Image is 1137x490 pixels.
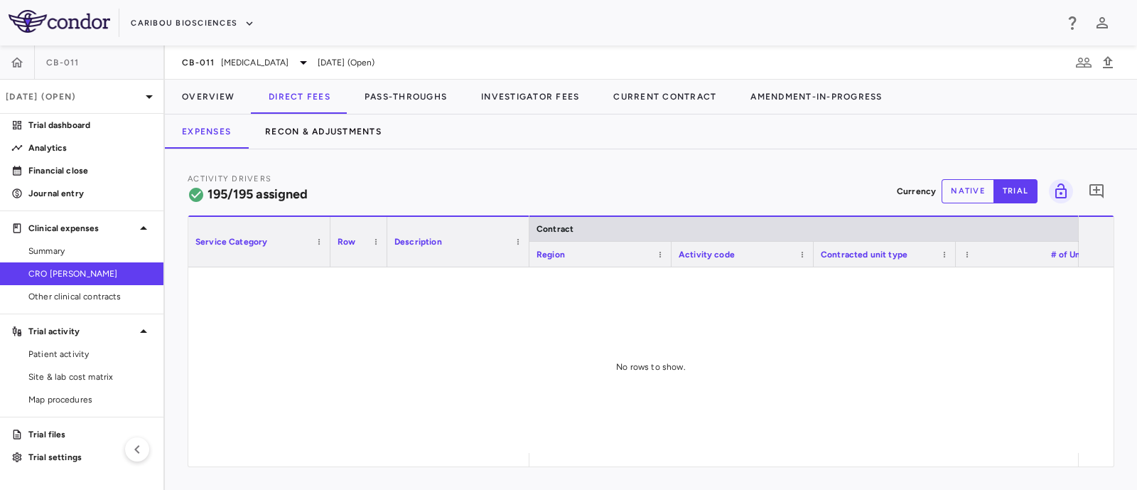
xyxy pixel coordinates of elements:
span: Contracted unit type [821,250,907,260]
p: Trial files [28,428,152,441]
span: Summary [28,245,152,257]
button: Expenses [165,114,248,149]
span: CRO [PERSON_NAME] [28,267,152,280]
span: CB-011 [46,57,80,68]
p: Journal entry [28,187,152,200]
button: native [942,179,994,203]
span: Description [394,237,442,247]
span: Service Category [195,237,267,247]
p: [DATE] (Open) [6,90,141,103]
span: Patient activity [28,348,152,361]
p: Financial close [28,164,152,177]
button: Recon & Adjustments [248,114,399,149]
span: Row [338,237,355,247]
span: Activity Drivers [188,174,271,183]
button: Overview [165,80,252,114]
p: Trial activity [28,325,135,338]
p: Trial settings [28,451,152,464]
p: Trial dashboard [28,119,152,132]
span: # of Units [1051,250,1092,260]
svg: Add comment [1088,183,1105,200]
button: Direct Fees [252,80,347,114]
span: Site & lab cost matrix [28,371,152,383]
button: Investigator Fees [464,80,596,114]
p: Analytics [28,142,152,154]
button: Add comment [1084,179,1109,203]
p: Currency [897,185,936,198]
span: Activity code [679,250,735,260]
p: Clinical expenses [28,222,135,235]
span: Other clinical contracts [28,290,152,303]
span: [MEDICAL_DATA] [221,56,289,69]
button: Pass-Throughs [347,80,464,114]
button: Current Contract [596,80,733,114]
button: Caribou Biosciences [131,12,254,35]
span: Contract [537,224,573,234]
span: [DATE] (Open) [318,56,375,69]
span: You do not have permission to lock or unlock grids [1043,179,1073,203]
span: Region [537,250,565,260]
button: trial [993,179,1038,203]
img: logo-full-SnFGN8VE.png [9,10,110,33]
button: Amendment-In-Progress [733,80,899,114]
span: CB-011 [182,57,215,68]
span: Map procedures [28,393,152,406]
h6: 195/195 assigned [208,185,308,204]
